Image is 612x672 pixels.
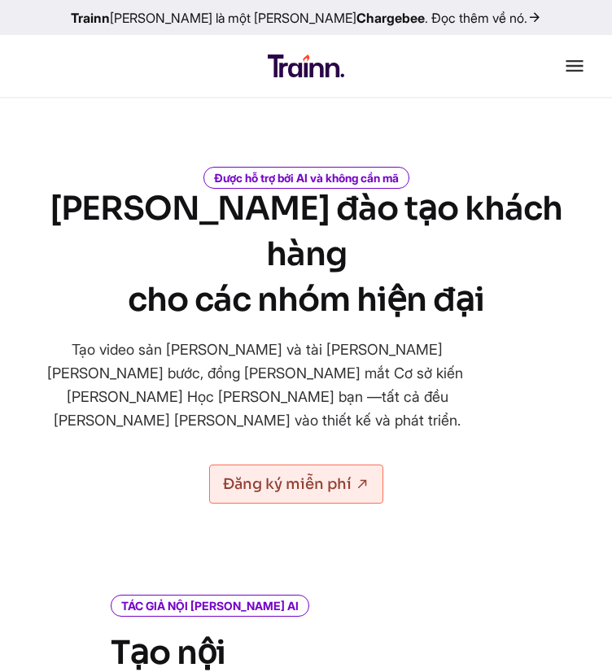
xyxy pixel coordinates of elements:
[110,10,356,26] font: [PERSON_NAME] là một [PERSON_NAME]
[531,594,612,672] iframe: Tiện ích trò chuyện
[50,188,562,275] font: [PERSON_NAME] đào tạo khách hàng
[268,55,343,77] img: Logo tàu hỏa
[47,341,467,429] font: Tạo video sản [PERSON_NAME] và tài [PERSON_NAME] [PERSON_NAME] bước, đồng [PERSON_NAME] mắt Cơ sở...
[356,10,425,26] font: Chargebee
[71,10,110,26] font: Trainn
[223,475,352,493] font: Đăng ký miễn phí
[214,171,399,185] font: Được hỗ trợ bởi AI và không cần mã
[128,279,484,321] font: cho các nhóm hiện đại
[425,10,527,26] font: . Đọc thêm về nó.
[121,599,299,613] font: TÁC GIẢ NỘI [PERSON_NAME] AI
[209,465,383,504] a: Đăng ký miễn phí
